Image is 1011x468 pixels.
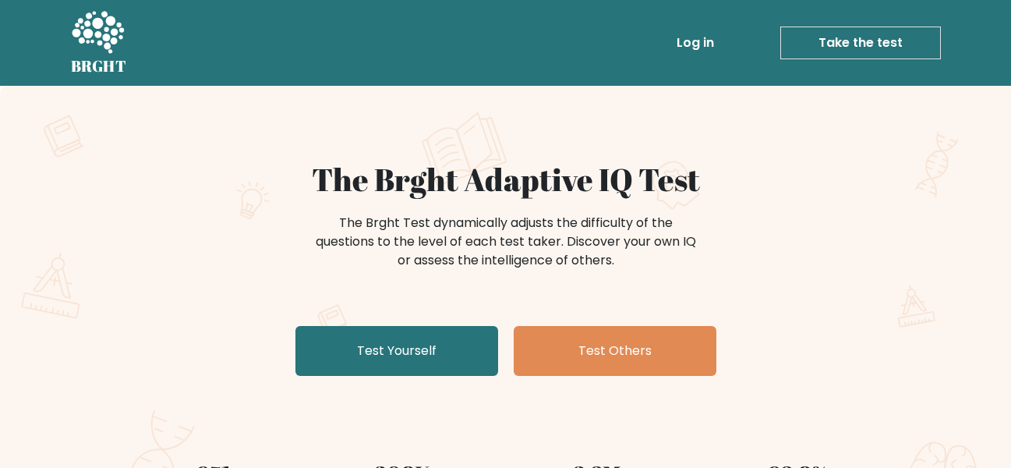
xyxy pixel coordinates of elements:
[295,326,498,376] a: Test Yourself
[780,27,941,59] a: Take the test
[71,57,127,76] h5: BRGHT
[125,161,886,198] h1: The Brght Adaptive IQ Test
[311,214,701,270] div: The Brght Test dynamically adjusts the difficulty of the questions to the level of each test take...
[514,326,716,376] a: Test Others
[71,6,127,80] a: BRGHT
[670,27,720,58] a: Log in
